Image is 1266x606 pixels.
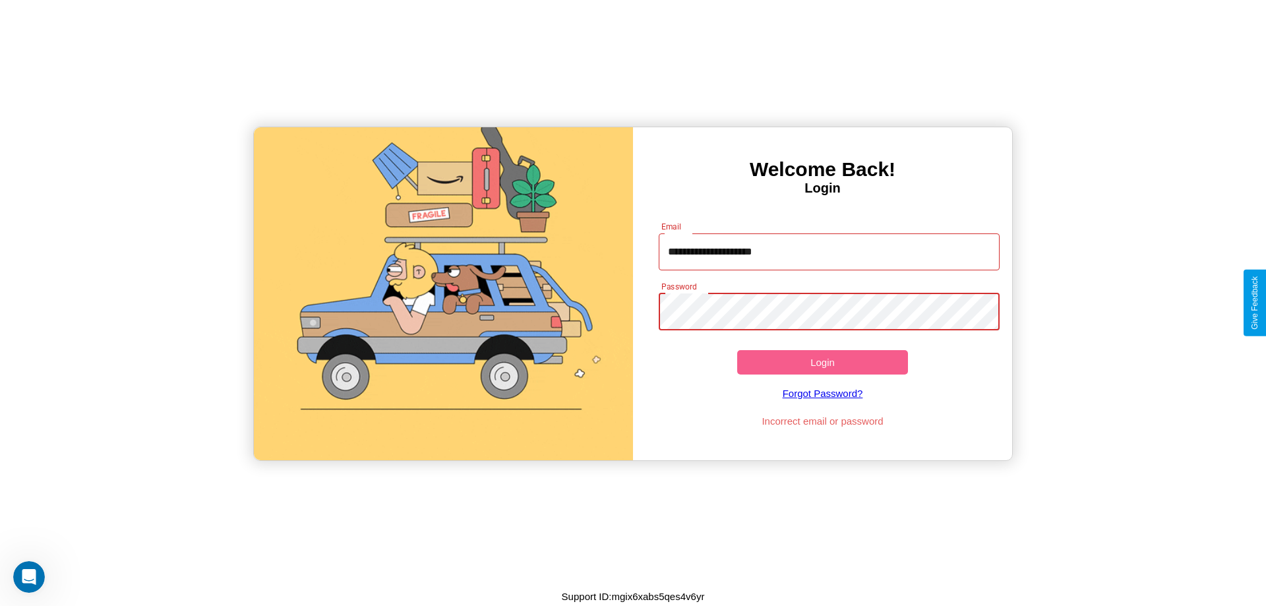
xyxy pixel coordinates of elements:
p: Incorrect email or password [652,412,994,430]
iframe: Intercom live chat [13,561,45,593]
label: Email [661,221,682,232]
h3: Welcome Back! [633,158,1012,181]
div: Give Feedback [1250,276,1259,330]
p: Support ID: mgix6xabs5qes4v6yr [562,588,705,605]
h4: Login [633,181,1012,196]
a: Forgot Password? [652,375,994,412]
button: Login [737,350,908,375]
label: Password [661,281,696,292]
img: gif [254,127,633,460]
